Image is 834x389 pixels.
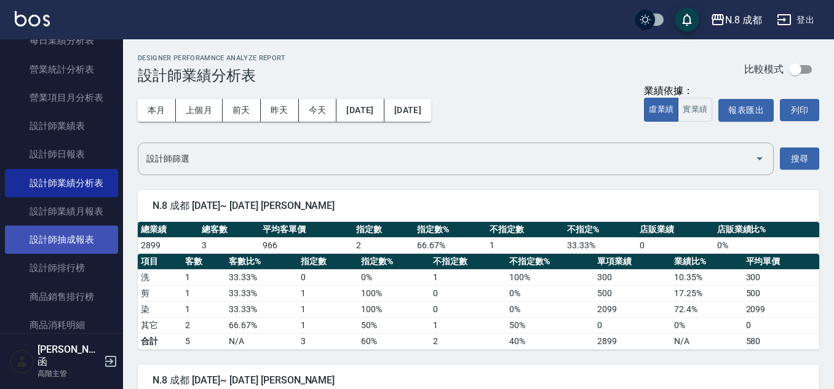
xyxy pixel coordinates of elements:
a: 設計師日報表 [5,140,118,168]
div: 業績依據： [644,85,712,98]
th: 客數比% [226,254,298,270]
div: N.8 成都 [725,12,762,28]
td: 2 [353,237,414,253]
th: 項目 [138,254,182,270]
td: 1 [182,285,226,301]
td: 100 % [358,285,430,301]
span: N.8 成都 [DATE]~ [DATE] [PERSON_NAME] [153,200,804,212]
td: 1 [430,317,506,333]
td: 300 [594,269,670,285]
a: 設計師抽成報表 [5,226,118,254]
a: 設計師排行榜 [5,254,118,282]
th: 指定數% [414,222,486,238]
th: 客數 [182,254,226,270]
td: 2899 [138,237,199,253]
a: 營業項目月分析表 [5,84,118,112]
button: Open [750,149,769,168]
td: 洗 [138,269,182,285]
td: 2099 [743,301,819,317]
button: 本月 [138,99,176,122]
td: 33.33 % [564,237,637,253]
button: [DATE] [336,99,384,122]
table: a dense table [138,254,819,350]
td: 0 [430,301,506,317]
button: 實業績 [678,98,712,122]
th: 指定數 [353,222,414,238]
td: 1 [182,269,226,285]
td: 0 [637,237,714,253]
td: 50 % [506,317,594,333]
button: 上個月 [176,99,223,122]
td: 580 [743,333,819,349]
td: 500 [743,285,819,301]
td: 33.33 % [226,285,298,301]
td: 300 [743,269,819,285]
td: 50 % [358,317,430,333]
td: 966 [260,237,353,253]
th: 指定數% [358,254,430,270]
th: 不指定數 [430,254,506,270]
td: 3 [298,333,358,349]
th: 不指定% [564,222,637,238]
td: 2 [430,333,506,349]
th: 不指定數 [486,222,564,238]
td: 染 [138,301,182,317]
th: 單項業績 [594,254,670,270]
button: [DATE] [384,99,431,122]
td: 10.35 % [671,269,743,285]
button: 登出 [772,9,819,31]
td: 1 [182,301,226,317]
td: 40% [506,333,594,349]
a: 設計師業績分析表 [5,169,118,197]
button: 今天 [299,99,337,122]
td: 1 [486,237,564,253]
td: 剪 [138,285,182,301]
td: 33.33 % [226,301,298,317]
a: 商品消耗明細 [5,311,118,339]
button: save [675,7,699,32]
th: 平均單價 [743,254,819,270]
th: 業績比% [671,254,743,270]
h5: [PERSON_NAME]函 [38,344,100,368]
td: 0 % [714,237,819,253]
td: 17.25 % [671,285,743,301]
td: 2899 [594,333,670,349]
td: 0 % [671,317,743,333]
h3: 設計師業績分析表 [138,67,286,84]
input: 選擇設計師 [143,148,750,170]
td: 1 [298,317,358,333]
td: 0 % [358,269,430,285]
a: 設計師業績表 [5,112,118,140]
span: N.8 成都 [DATE]~ [DATE] [PERSON_NAME] [153,374,804,387]
td: 0 [594,317,670,333]
td: 3 [199,237,260,253]
img: Person [10,349,34,374]
button: 前天 [223,99,261,122]
th: 店販業績比% [714,222,819,238]
td: 其它 [138,317,182,333]
td: 1 [298,285,358,301]
td: 0 [298,269,358,285]
table: a dense table [138,222,819,254]
td: 合計 [138,333,182,349]
td: 2099 [594,301,670,317]
td: 100 % [506,269,594,285]
td: 66.67 % [226,317,298,333]
td: 1 [298,301,358,317]
button: 虛業績 [644,98,678,122]
td: 0 % [506,301,594,317]
td: 33.33 % [226,269,298,285]
td: 1 [430,269,506,285]
a: 設計師業績月報表 [5,197,118,226]
h2: Designer Perforamnce Analyze Report [138,54,286,62]
td: 2 [182,317,226,333]
a: 營業統計分析表 [5,55,118,84]
td: 0 % [506,285,594,301]
th: 店販業績 [637,222,714,238]
p: 比較模式 [744,63,784,76]
td: 66.67 % [414,237,486,253]
th: 平均客單價 [260,222,353,238]
button: 列印 [780,99,819,121]
td: 0 [430,285,506,301]
a: 商品銷售排行榜 [5,283,118,311]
